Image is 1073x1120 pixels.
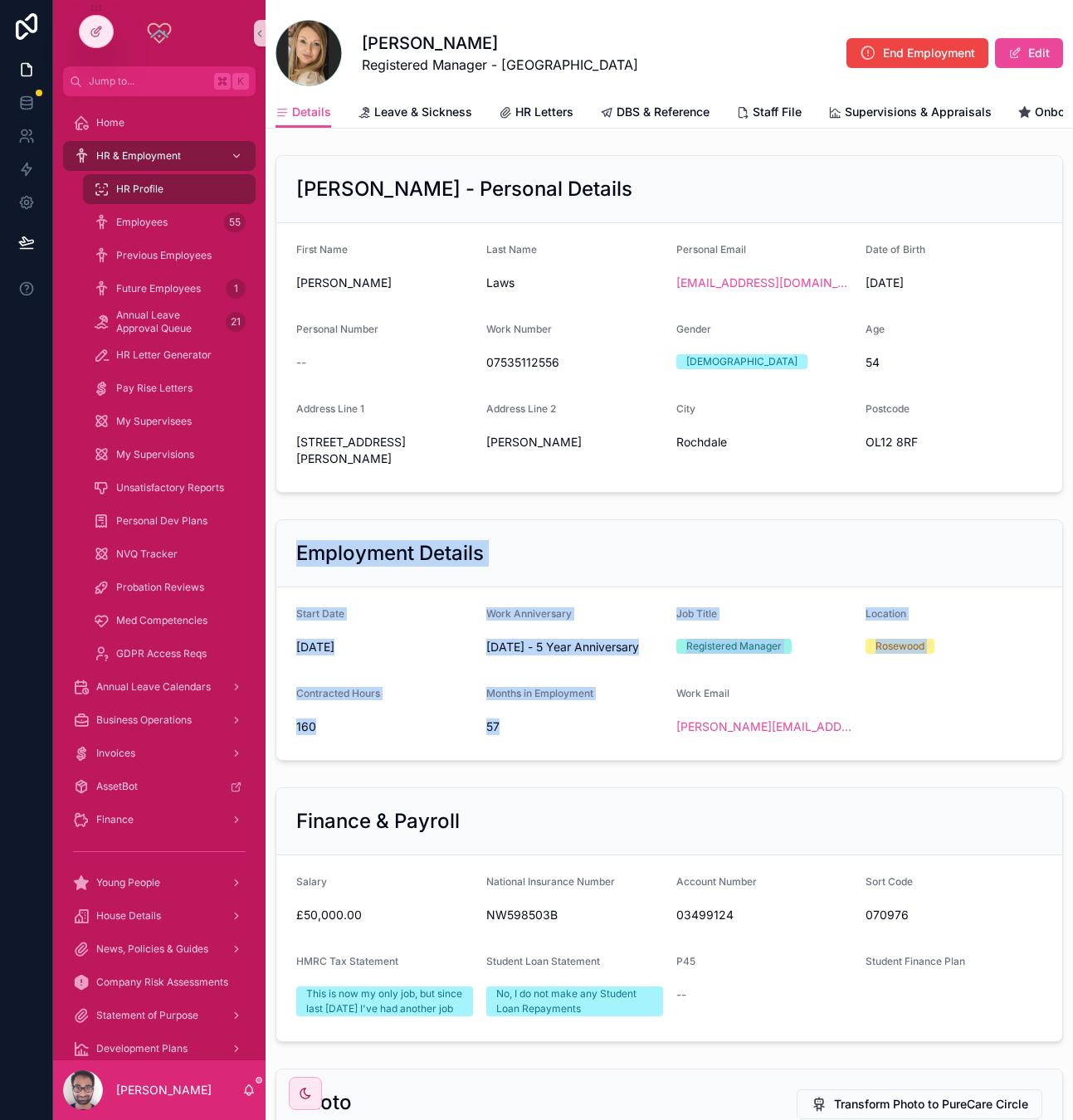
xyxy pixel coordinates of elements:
span: City [676,402,695,415]
span: HR Profile [116,183,163,196]
span: 54 [866,354,1042,371]
a: HR Profile [83,174,256,204]
a: Employees55 [83,207,256,237]
span: 57 [486,718,663,735]
a: House Details [63,901,256,931]
span: Account Number [676,875,757,888]
span: P45 [676,955,695,967]
a: Statement of Purpose [63,1001,256,1030]
span: Contracted Hours [296,687,380,699]
a: [EMAIL_ADDRESS][DOMAIN_NAME] [676,275,853,291]
span: Finance [96,813,134,826]
a: AssetBot [63,772,256,801]
span: -- [296,354,306,371]
span: Annual Leave Calendars [96,680,211,694]
a: Unsatisfactory Reports [83,473,256,503]
a: HR Letter Generator [83,340,256,370]
div: scrollable content [53,96,266,1060]
span: Work Number [486,323,552,335]
span: My Supervisees [116,415,192,428]
a: Young People [63,868,256,898]
div: No, I do not make any Student Loan Repayments [496,986,653,1016]
span: Salary [296,875,327,888]
span: Sort Code [866,875,913,888]
span: Student Loan Statement [486,955,600,967]
a: Company Risk Assessments [63,967,256,997]
span: Employees [116,216,168,229]
span: Gender [676,323,711,335]
span: 070976 [866,907,1042,923]
span: First Name [296,243,348,256]
span: Start Date [296,607,344,620]
span: News, Policies & Guides [96,942,208,956]
a: HR & Employment [63,141,256,171]
span: National Insurance Number [486,875,615,888]
span: HR Letters [515,104,573,120]
h1: [PERSON_NAME] [362,32,638,55]
span: AssetBot [96,780,138,793]
span: Previous Employees [116,249,212,262]
a: Supervisions & Appraisals [828,97,992,130]
span: [PERSON_NAME] [296,275,473,291]
span: Date of Birth [866,243,925,256]
span: Location [866,607,906,620]
span: Staff File [753,104,802,120]
span: My Supervisions [116,448,194,461]
a: Home [63,108,256,138]
a: DBS & Reference [600,97,710,130]
a: Annual Leave Approval Queue21 [83,307,256,337]
a: Pay Rise Letters [83,373,256,403]
a: Previous Employees [83,241,256,270]
img: App logo [146,20,173,46]
span: Probation Reviews [116,581,204,594]
span: Student Finance Plan [866,955,965,967]
span: [PERSON_NAME] [486,434,663,450]
a: Probation Reviews [83,572,256,602]
span: K [234,75,247,88]
span: Work Email [676,687,729,699]
span: Future Employees [116,282,201,295]
button: Transform Photo to PureCare Circle [797,1089,1042,1119]
span: Details [292,104,331,120]
span: Annual Leave Approval Queue [116,309,219,335]
h2: Finance & Payroll [296,808,460,835]
p: [PERSON_NAME] [116,1082,212,1098]
span: Transform Photo to PureCare Circle [834,1096,1028,1113]
span: Address Line 1 [296,402,364,415]
span: Invoices [96,747,135,760]
button: Edit [995,38,1063,68]
a: Annual Leave Calendars [63,672,256,702]
span: House Details [96,909,161,923]
div: This is now my only job, but since last [DATE] I've had another job [306,986,463,1016]
span: [DATE] - 5 Year Anniversary [486,639,663,655]
span: Supervisions & Appraisals [845,104,992,120]
span: DBS & Reference [617,104,710,120]
a: My Supervisees [83,407,256,436]
a: Development Plans [63,1034,256,1064]
span: Personal Dev Plans [116,514,207,528]
a: HR Letters [499,97,573,130]
span: Young People [96,876,160,889]
span: HR & Employment [96,149,181,163]
button: End Employment [846,38,988,68]
span: Personal Number [296,323,378,335]
button: Jump to...K [63,66,256,96]
div: 55 [224,212,246,232]
a: NVQ Tracker [83,539,256,569]
span: [STREET_ADDRESS][PERSON_NAME] [296,434,473,467]
span: 07535112556 [486,354,663,371]
a: Invoices [63,738,256,768]
span: 160 [296,718,473,735]
h2: Employment Details [296,540,484,567]
span: Months in Employment [486,687,593,699]
h2: Photo [296,1089,352,1116]
div: [DEMOGRAPHIC_DATA] [686,354,797,369]
div: 1 [226,279,246,299]
span: Job Title [676,607,717,620]
a: Details [276,97,331,129]
span: NW598503B [486,907,663,923]
span: -- [676,986,686,1003]
span: GDPR Access Reqs [116,647,207,660]
span: Jump to... [89,75,207,88]
span: HR Letter Generator [116,348,212,362]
